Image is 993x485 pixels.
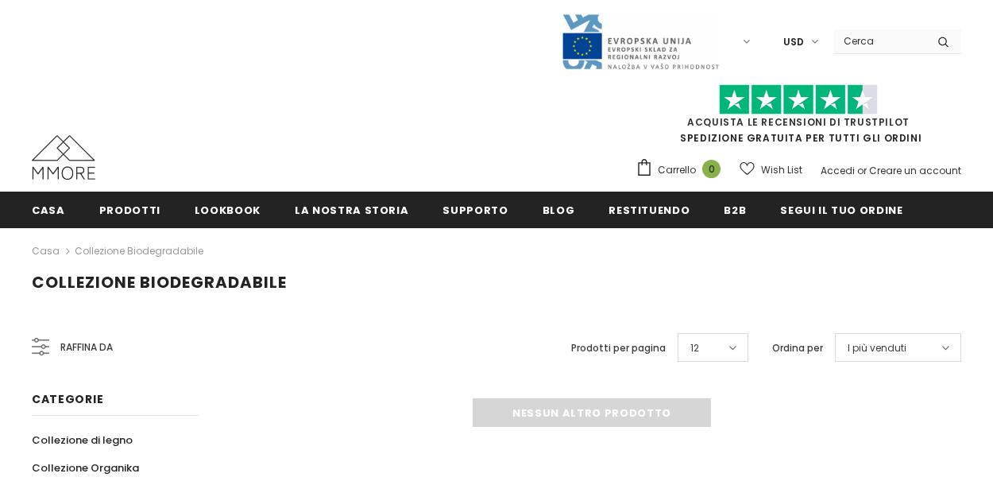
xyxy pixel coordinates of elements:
a: Carrello 0 [636,158,728,182]
span: Prodotti [99,203,160,218]
span: Lookbook [195,203,261,218]
span: Wish List [761,162,802,178]
label: Prodotti per pagina [571,340,666,356]
span: Collezione Organika [32,460,139,475]
a: Blog [543,192,575,227]
a: Casa [32,242,60,261]
a: Lookbook [195,192,261,227]
img: Fidati di Pilot Stars [719,84,878,115]
a: Collezione di legno [32,426,133,454]
a: Accedi [821,164,855,177]
span: Collezione di legno [32,433,133,448]
img: Casi MMORE [32,135,95,180]
a: Segui il tuo ordine [780,192,902,227]
label: Ordina per [772,340,823,356]
span: Carrello [658,162,696,178]
a: Collezione biodegradabile [75,244,203,258]
span: Blog [543,203,575,218]
a: Acquista le recensioni di TrustPilot [687,115,910,129]
a: La nostra storia [295,192,408,227]
a: Restituendo [609,192,690,227]
span: Raffina da [60,339,113,356]
a: B2B [724,192,746,227]
span: 12 [690,340,699,356]
a: Prodotti [99,192,160,227]
span: Categorie [32,391,103,407]
img: Javni Razpis [561,13,720,71]
span: I più venduti [848,340,906,356]
span: SPEDIZIONE GRATUITA PER TUTTI GLI ORDINI [636,91,961,145]
a: Creare un account [869,164,961,177]
span: Casa [32,203,65,218]
span: Collezione biodegradabile [32,271,287,293]
a: Casa [32,192,65,227]
span: B2B [724,203,746,218]
input: Search Site [834,29,925,52]
span: Restituendo [609,203,690,218]
a: Wish List [740,156,802,184]
a: supporto [442,192,508,227]
span: Segui il tuo ordine [780,203,902,218]
span: 0 [702,160,721,178]
span: USD [783,34,804,50]
a: Javni Razpis [561,34,720,48]
span: supporto [442,203,508,218]
span: or [857,164,867,177]
a: Collezione Organika [32,454,139,482]
span: La nostra storia [295,203,408,218]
